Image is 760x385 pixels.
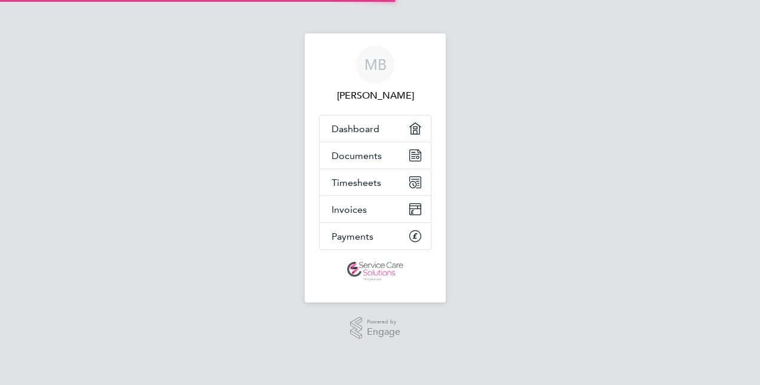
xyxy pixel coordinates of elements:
span: MB [364,57,387,72]
span: Powered by [367,317,400,327]
nav: Main navigation [305,33,446,302]
a: Go to home page [319,262,431,281]
a: Documents [320,142,431,169]
span: Dashboard [332,123,379,135]
span: Mohammed Bham [319,88,431,103]
span: Engage [367,327,400,337]
span: Documents [332,150,382,161]
a: Invoices [320,196,431,222]
span: Timesheets [332,177,381,188]
a: Timesheets [320,169,431,195]
a: Dashboard [320,115,431,142]
span: Invoices [332,204,367,215]
a: Payments [320,223,431,249]
a: MB[PERSON_NAME] [319,45,431,103]
a: Powered byEngage [350,317,401,340]
span: Payments [332,231,373,242]
img: servicecare-logo-retina.png [347,262,403,281]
